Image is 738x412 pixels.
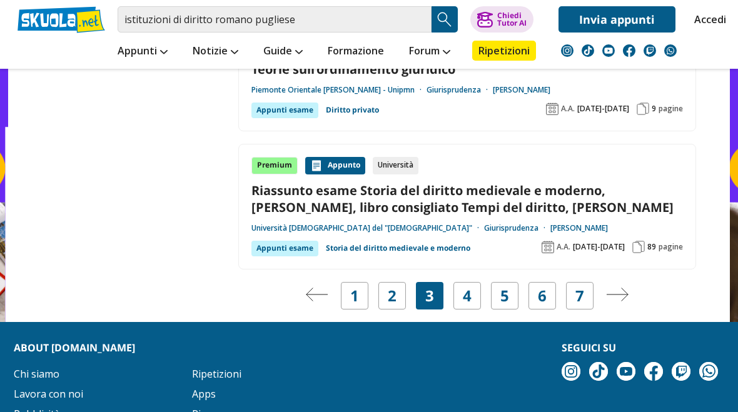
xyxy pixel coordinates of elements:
span: 9 [652,104,656,114]
img: tiktok [589,362,608,381]
img: instagram [562,362,580,381]
div: Premium [251,157,298,174]
a: 1 [350,287,359,304]
a: Notizie [190,41,241,63]
a: [PERSON_NAME] [550,223,608,233]
a: Chi siamo [14,367,59,381]
img: youtube [617,362,635,381]
button: ChiediTutor AI [470,6,533,33]
a: Pagina successiva [606,287,629,304]
img: Pagina precedente [306,288,328,301]
img: Pagina successiva [606,288,629,301]
a: Accedi [694,6,720,33]
span: A.A. [561,104,575,114]
span: pagine [659,242,683,252]
a: Ripetizioni [192,367,241,381]
img: twitch [644,44,656,57]
a: Storia del diritto medievale e moderno [326,241,470,256]
input: Cerca appunti, riassunti o versioni [118,6,432,33]
strong: About [DOMAIN_NAME] [14,341,135,354]
div: Chiedi Tutor AI [497,12,527,27]
a: Ripetizioni [472,41,536,61]
img: WhatsApp [664,44,677,57]
img: Anno accademico [542,241,554,253]
a: Diritto privato [326,103,379,118]
a: Giurisprudenza [484,223,550,233]
a: Giurisprudenza [427,85,493,95]
a: Lavora con noi [14,387,83,401]
span: 89 [647,242,656,252]
span: [DATE]-[DATE] [573,242,625,252]
a: Pagina precedente [306,287,328,304]
div: Università [373,157,418,174]
img: Anno accademico [546,103,559,115]
a: Università [DEMOGRAPHIC_DATA] del "[DEMOGRAPHIC_DATA]" [251,223,484,233]
a: 7 [575,287,584,304]
img: twitch [672,362,690,381]
img: tiktok [582,44,594,57]
a: Invia appunti [559,6,675,33]
img: Cerca appunti, riassunti o versioni [435,10,454,29]
img: WhatsApp [699,362,718,381]
a: Appunti [114,41,171,63]
img: Pagine [632,241,645,253]
a: Guide [260,41,306,63]
img: youtube [602,44,615,57]
span: 3 [425,287,434,304]
nav: Navigazione pagine [238,282,696,309]
span: A.A. [557,242,570,252]
span: [DATE]-[DATE] [577,104,629,114]
img: instagram [561,44,574,57]
a: 2 [388,287,397,304]
a: Formazione [325,41,387,63]
span: pagine [659,104,683,114]
a: [PERSON_NAME] [493,85,550,95]
a: Riassunto esame Storia del diritto medievale e moderno, [PERSON_NAME], libro consigliato Tempi de... [251,182,683,216]
a: Apps [192,387,216,401]
div: Appunti esame [251,241,318,256]
a: Piemonte Orientale [PERSON_NAME] - Unipmn [251,85,427,95]
img: facebook [623,44,635,57]
a: 4 [463,287,472,304]
div: Appunto [305,157,365,174]
button: Search Button [432,6,458,33]
img: Pagine [637,103,649,115]
a: Forum [406,41,453,63]
a: Teorie sull'ordinamento giuridico [251,61,683,78]
img: facebook [644,362,663,381]
strong: Seguici su [562,341,616,354]
a: 5 [500,287,509,304]
img: Appunti contenuto [310,159,323,172]
div: Appunti esame [251,103,318,118]
a: 6 [538,287,547,304]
